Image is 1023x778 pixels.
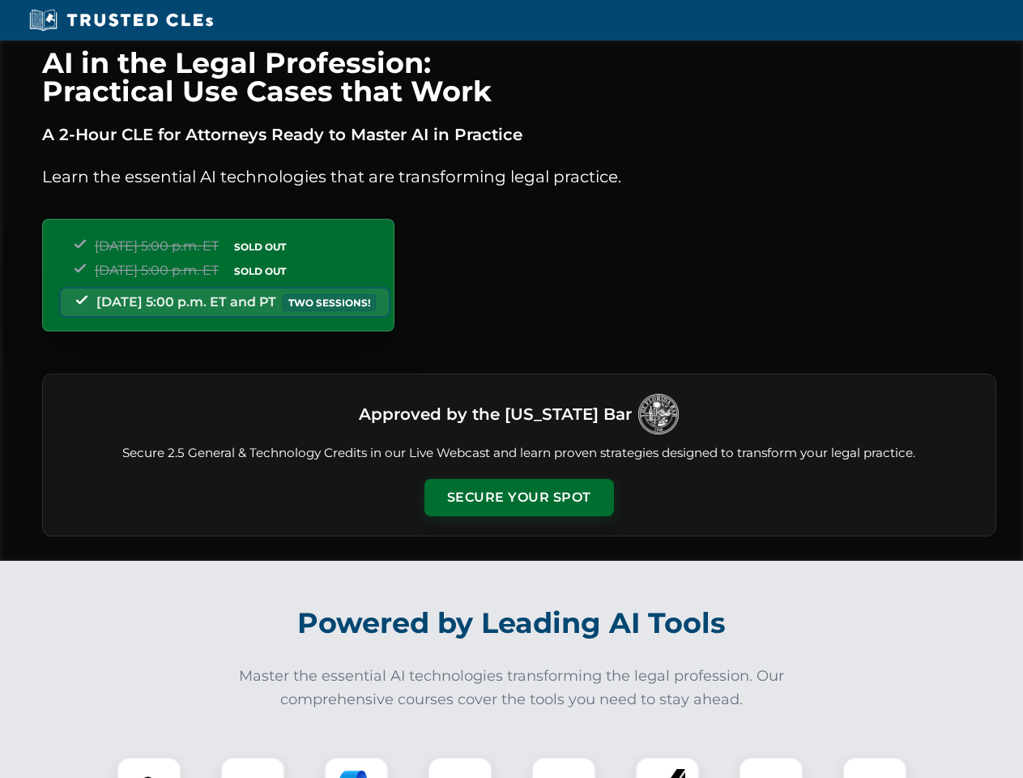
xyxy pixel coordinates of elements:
h2: Powered by Leading AI Tools [63,595,961,652]
img: Logo [638,394,679,434]
p: Learn the essential AI technologies that are transforming legal practice. [42,164,996,190]
h3: Approved by the [US_STATE] Bar [359,400,632,429]
p: Secure 2.5 General & Technology Credits in our Live Webcast and learn proven strategies designed ... [62,444,976,463]
span: SOLD OUT [228,238,292,255]
p: A 2-Hour CLE for Attorneys Ready to Master AI in Practice [42,122,996,147]
span: [DATE] 5:00 p.m. ET [95,263,219,278]
button: Secure Your Spot [424,479,614,516]
span: [DATE] 5:00 p.m. ET [95,238,219,254]
img: Trusted CLEs [24,8,218,32]
p: Master the essential AI technologies transforming the legal profession. Our comprehensive courses... [228,665,795,712]
h1: AI in the Legal Profession: Practical Use Cases that Work [42,49,996,105]
span: SOLD OUT [228,263,292,280]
